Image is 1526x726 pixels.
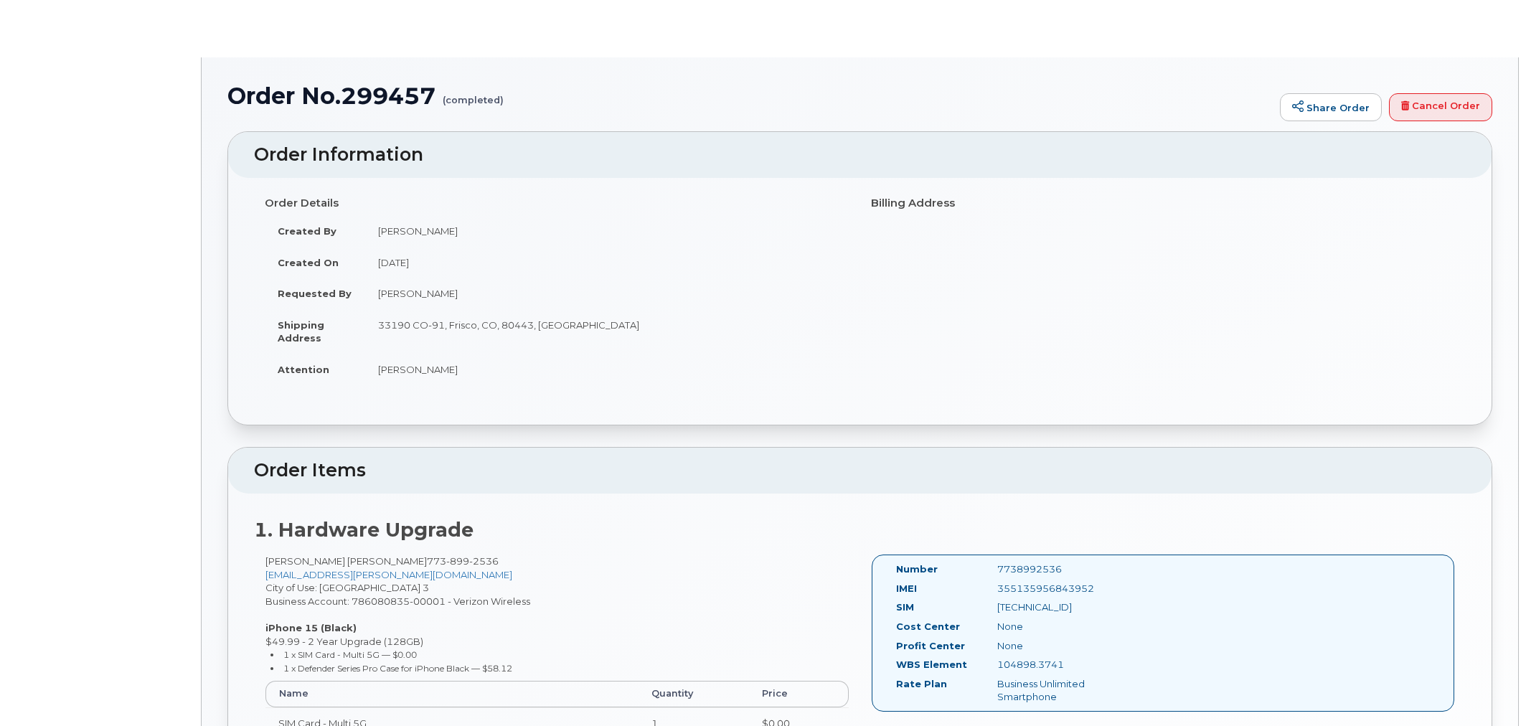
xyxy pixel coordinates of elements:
[896,562,938,576] label: Number
[365,247,849,278] td: [DATE]
[265,197,849,209] h4: Order Details
[986,600,1129,614] div: [TECHNICAL_ID]
[254,518,474,542] strong: 1. Hardware Upgrade
[227,83,1273,108] h1: Order No.299457
[896,600,914,614] label: SIM
[749,681,848,707] th: Price
[278,364,329,375] strong: Attention
[278,257,339,268] strong: Created On
[254,461,1466,481] h2: Order Items
[265,622,357,633] strong: iPhone 15 (Black)
[986,639,1129,653] div: None
[365,215,849,247] td: [PERSON_NAME]
[278,225,336,237] strong: Created By
[986,582,1129,595] div: 355135956843952
[365,354,849,385] td: [PERSON_NAME]
[365,278,849,309] td: [PERSON_NAME]
[446,555,469,567] span: 899
[896,677,947,691] label: Rate Plan
[265,681,639,707] th: Name
[278,319,324,344] strong: Shipping Address
[1280,93,1382,122] a: Share Order
[986,677,1129,704] div: Business Unlimited Smartphone
[365,309,849,354] td: 33190 CO-91, Frisco, CO, 80443, [GEOGRAPHIC_DATA]
[896,620,960,633] label: Cost Center
[283,663,512,674] small: 1 x Defender Series Pro Case for iPhone Black — $58.12
[986,562,1129,576] div: 7738992536
[427,555,499,567] span: 773
[265,569,512,580] a: [EMAIL_ADDRESS][PERSON_NAME][DOMAIN_NAME]
[896,639,965,653] label: Profit Center
[986,658,1129,671] div: 104898.3741
[278,288,352,299] strong: Requested By
[986,620,1129,633] div: None
[871,197,1456,209] h4: Billing Address
[639,681,750,707] th: Quantity
[443,83,504,105] small: (completed)
[469,555,499,567] span: 2536
[896,582,917,595] label: IMEI
[1389,93,1492,122] a: Cancel Order
[254,145,1466,165] h2: Order Information
[283,649,417,660] small: 1 x SIM Card - Multi 5G — $0.00
[896,658,967,671] label: WBS Element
